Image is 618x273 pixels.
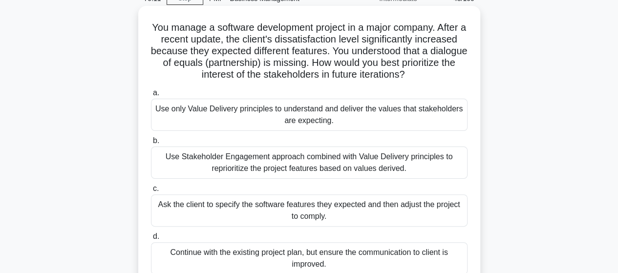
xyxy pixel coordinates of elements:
span: c. [153,184,159,192]
span: d. [153,232,159,240]
div: Use Stakeholder Engagement approach combined with Value Delivery principles to reprioritize the p... [151,147,468,179]
div: Use only Value Delivery principles to understand and deliver the values that stakeholders are exp... [151,99,468,131]
div: Ask the client to specify the software features they expected and then adjust the project to comply. [151,194,468,227]
h5: You manage a software development project in a major company. After a recent update, the client's... [150,21,469,81]
span: a. [153,88,159,97]
span: b. [153,136,159,145]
